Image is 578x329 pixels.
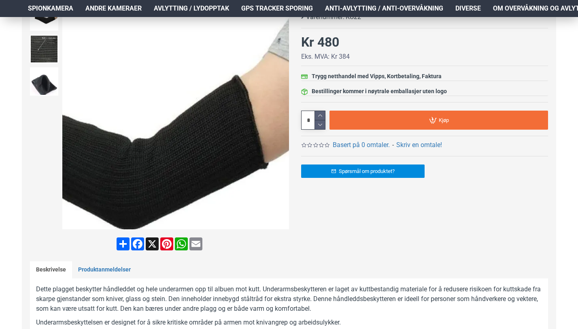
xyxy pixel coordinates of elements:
div: Kr 480 [301,32,339,52]
a: Facebook [130,237,145,250]
span: KU22 [346,12,361,22]
a: Spørsmål om produktet? [301,164,425,178]
div: Next slide [275,109,289,123]
a: Pinterest [159,237,174,250]
span: Go to slide 2 [174,222,177,225]
a: WhatsApp [174,237,189,250]
a: Email [189,237,203,250]
b: - [392,141,394,149]
a: Produktanmeldelser [72,261,137,278]
a: Basert på 0 omtaler. [333,140,390,150]
img: Kuttsikker underarmsbeskyttelse - SpyGadgets.no [30,35,58,63]
span: Go to slide 1 [168,222,171,225]
a: Skriv en omtale! [396,140,442,150]
img: Kuttsikker underarmsbeskyttelse - SpyGadgets.no [30,67,58,96]
div: Bestillinger kommer i nøytrale emballasjer uten logo [312,87,447,96]
a: Beskrivelse [30,261,72,278]
span: Anti-avlytting / Anti-overvåkning [325,4,443,13]
span: Go to slide 3 [181,222,184,225]
p: Dette plagget beskytter håndleddet og hele underarmen opp til albuen mot kutt. Underarmsbeskytter... [36,284,542,314]
div: Trygg netthandel med Vipps, Kortbetaling, Faktura [312,72,442,81]
a: Share [116,237,130,250]
div: Previous slide [62,109,76,123]
img: Kuttsikker underarmsbeskyttelse - SpyGadgets.no [62,2,289,229]
a: X [145,237,159,250]
span: Kjøp [439,117,449,123]
span: Diverse [455,4,481,13]
span: Avlytting / Lydopptak [154,4,229,13]
p: Underarmsbeskyttelsen er designet for å sikre kritiske områder på armen mot knivangrep og arbeids... [36,318,542,327]
span: GPS Tracker Sporing [241,4,313,13]
span: Spionkamera [28,4,73,13]
span: Andre kameraer [85,4,142,13]
b: Varenummer: [306,12,344,22]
